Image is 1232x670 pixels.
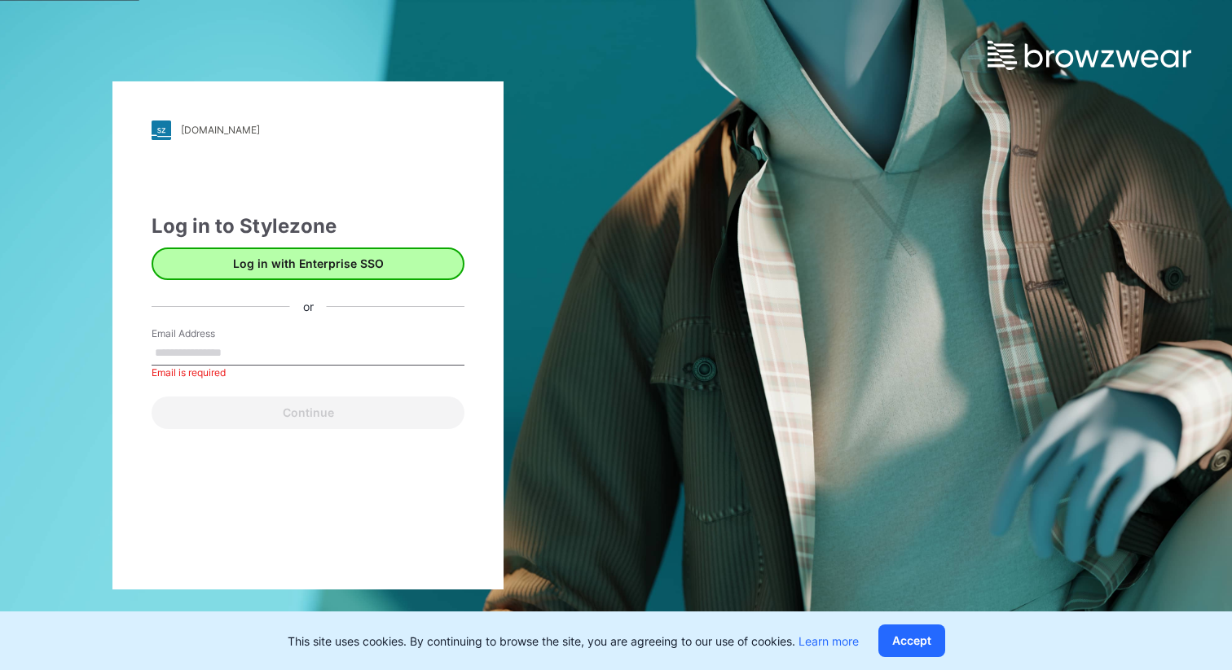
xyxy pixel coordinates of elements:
[878,624,945,657] button: Accept
[152,120,464,140] a: [DOMAIN_NAME]
[288,633,859,650] p: This site uses cookies. By continuing to browse the site, you are agreeing to our use of cookies.
[152,120,171,140] img: stylezone-logo.562084cfcfab977791bfbf7441f1a819.svg
[152,366,464,380] div: Email is required
[181,124,260,136] div: [DOMAIN_NAME]
[799,634,859,648] a: Learn more
[152,326,266,341] label: Email Address
[152,212,464,241] div: Log in to Stylezone
[290,298,327,315] div: or
[988,41,1191,70] img: browzwear-logo.e42bd6dac1945053ebaf764b6aa21510.svg
[152,247,464,280] button: Log in with Enterprise SSO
